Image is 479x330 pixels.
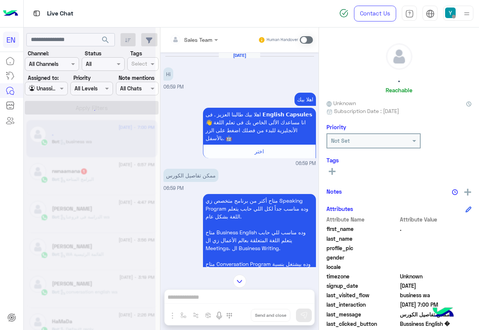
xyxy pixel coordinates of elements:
img: profile [462,9,471,18]
span: Unknown [326,99,356,107]
img: tab [32,9,41,18]
h6: Notes [326,188,342,195]
span: 2025-08-31T16:00:21.516Z [400,301,472,309]
div: EN [3,32,19,48]
span: last_clicked_button [326,320,398,328]
small: Human Handover [267,37,298,43]
span: gender [326,254,398,261]
div: Select [130,60,147,69]
span: null [400,254,472,261]
span: 06:59 PM [296,160,316,167]
div: loading... [83,104,96,117]
span: profile_pic [326,244,398,252]
a: Contact Us [354,6,396,21]
span: signup_date [326,282,398,290]
h6: Tags [326,157,471,163]
span: last_name [326,235,398,243]
span: 2025-08-31T15:59:30.636Z [400,282,472,290]
img: scroll [233,275,246,288]
h6: [DATE] [219,53,260,58]
h6: Reachable [386,87,412,93]
span: Subscription Date : [DATE] [334,107,399,115]
span: 06:59 PM [163,84,184,90]
img: tab [426,9,435,18]
img: spinner [339,9,348,18]
img: tab [405,9,414,18]
h6: Attributes [326,205,353,212]
span: Attribute Value [400,215,472,223]
img: add [464,189,471,196]
p: Live Chat [47,9,73,19]
img: Logo [3,6,18,21]
img: hulul-logo.png [430,300,456,326]
span: 06:59 PM [163,185,184,191]
span: Unknown [400,272,472,280]
img: defaultAdmin.png [386,44,412,69]
span: last_visited_flow [326,291,398,299]
a: tab [402,6,417,21]
span: اختر [255,148,264,154]
span: business wa [400,291,472,299]
p: 31/8/2025, 6:59 PM [203,108,316,145]
p: 31/8/2025, 6:59 PM [163,67,173,81]
span: last_interaction [326,301,398,309]
span: . [400,225,472,233]
h5: . [398,75,400,84]
span: Attribute Name [326,215,398,223]
span: Bussiness English � [400,320,472,328]
img: notes [452,189,458,195]
p: 31/8/2025, 6:59 PM [294,93,316,106]
p: 31/8/2025, 6:59 PM [163,169,218,182]
span: last_message [326,310,398,318]
h6: Priority [326,124,346,130]
span: ممكن تفاصيل الكورس [400,310,472,318]
span: locale [326,263,398,271]
button: Send and close [251,309,290,322]
span: null [400,263,472,271]
span: first_name [326,225,398,233]
span: timezone [326,272,398,280]
img: userImage [445,8,456,18]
